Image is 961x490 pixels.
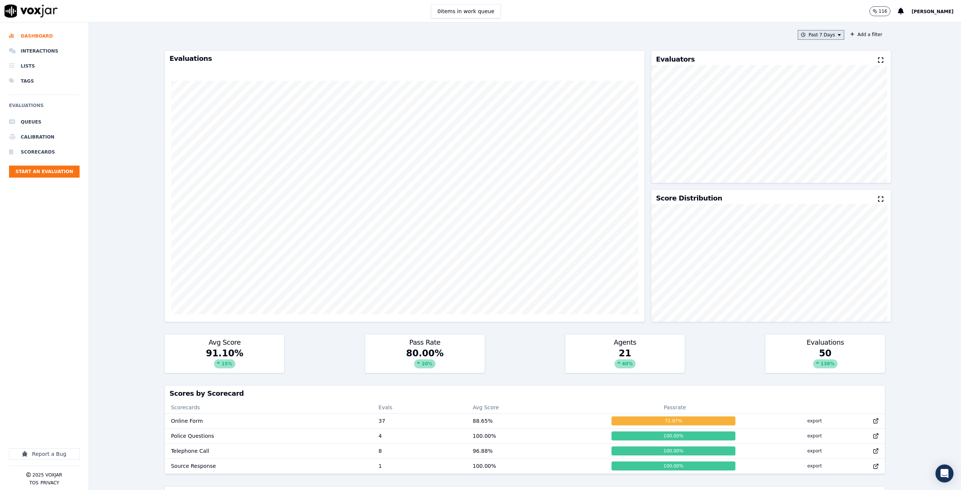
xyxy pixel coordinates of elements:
[656,195,722,202] h3: Score Distribution
[370,339,480,346] h3: Pass Rate
[869,6,898,16] button: 116
[41,480,59,486] button: Privacy
[9,74,80,89] a: Tags
[801,460,828,472] button: export
[29,480,38,486] button: TOS
[414,359,435,368] div: 20 %
[365,347,485,373] div: 80.00 %
[935,464,953,482] div: Open Intercom Messenger
[801,415,828,427] button: export
[565,347,685,373] div: 21
[372,413,467,428] td: 37
[165,413,372,428] td: Online Form
[467,401,606,413] th: Avg Score
[9,145,80,160] a: Scorecards
[9,29,80,44] a: Dashboard
[612,416,735,425] div: 72.97 %
[169,390,880,397] h3: Scores by Scorecard
[9,130,80,145] a: Calibration
[32,472,62,478] p: 2025 Voxjar
[612,431,735,440] div: 100.00 %
[911,9,953,14] span: [PERSON_NAME]
[9,448,80,460] button: Report a Bug
[606,401,744,413] th: Passrate
[5,5,58,18] img: voxjar logo
[801,445,828,457] button: export
[879,8,887,14] p: 116
[612,461,735,470] div: 100.00 %
[165,428,372,443] td: Police Questions
[467,413,606,428] td: 88.65 %
[798,30,844,40] button: Past 7 Days
[911,7,961,16] button: [PERSON_NAME]
[9,101,80,115] h6: Evaluations
[656,56,694,63] h3: Evaluators
[372,458,467,473] td: 1
[813,359,837,368] div: 138 %
[165,347,284,373] div: 91.10 %
[431,4,501,18] button: 0items in work queue
[467,458,606,473] td: 100.00 %
[9,44,80,59] a: Interactions
[9,166,80,178] button: Start an Evaluation
[9,59,80,74] a: Lists
[372,428,467,443] td: 4
[612,446,735,455] div: 100.00 %
[372,401,467,413] th: Evals
[847,30,885,39] button: Add a filter
[214,359,235,368] div: 15 %
[165,401,372,413] th: Scorecards
[570,339,680,346] h3: Agents
[165,458,372,473] td: Source Response
[372,443,467,458] td: 8
[165,443,372,458] td: Telephone Call
[467,428,606,443] td: 100.00 %
[169,339,280,346] h3: Avg Score
[869,6,891,16] button: 116
[467,443,606,458] td: 96.88 %
[169,55,640,62] h3: Evaluations
[615,359,636,368] div: 40 %
[9,115,80,130] a: Queues
[765,347,885,373] div: 50
[770,339,880,346] h3: Evaluations
[801,430,828,442] button: export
